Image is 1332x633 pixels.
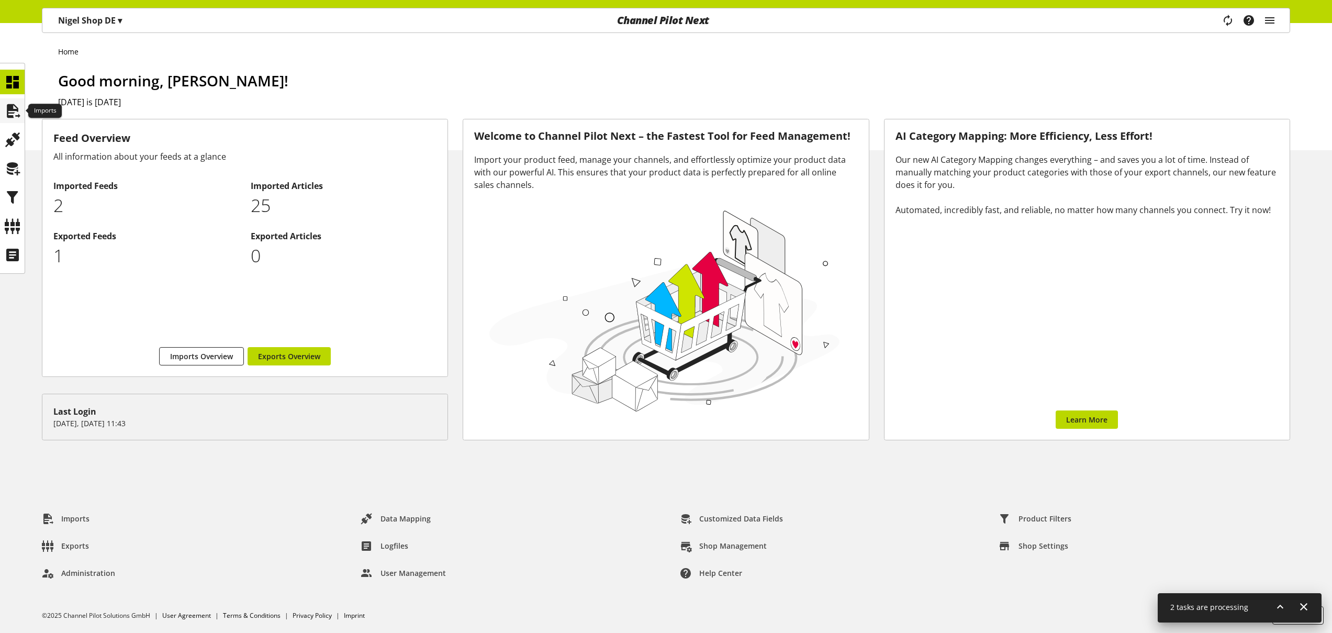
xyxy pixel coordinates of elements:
[61,540,89,551] span: Exports
[991,537,1077,556] a: Shop Settings
[223,611,281,620] a: Terms & Conditions
[53,192,240,219] p: 2
[251,230,437,242] h2: Exported Articles
[474,130,857,142] h3: Welcome to Channel Pilot Next – the Fastest Tool for Feed Management!
[33,537,97,556] a: Exports
[699,540,767,551] span: Shop Management
[53,418,436,429] p: [DATE], [DATE] 11:43
[1018,540,1068,551] span: Shop Settings
[293,611,332,620] a: Privacy Policy
[1066,414,1107,425] span: Learn More
[248,347,331,365] a: Exports Overview
[53,230,240,242] h2: Exported Feeds
[58,14,122,27] p: Nigel Shop DE
[671,564,751,583] a: Help center
[251,180,437,192] h2: Imported Articles
[896,130,1279,142] h3: AI Category Mapping: More Efficiency, Less Effort!
[1018,513,1071,524] span: Product Filters
[671,509,791,528] a: Customized Data Fields
[380,513,431,524] span: Data Mapping
[162,611,211,620] a: User Agreement
[53,180,240,192] h2: Imported Feeds
[1056,410,1118,429] a: Learn More
[1170,602,1248,612] span: 2 tasks are processing
[896,153,1279,216] div: Our new AI Category Mapping changes everything – and saves you a lot of time. Instead of manually...
[699,568,742,579] span: Help center
[53,130,436,146] h3: Feed Overview
[380,568,446,579] span: User Management
[170,351,233,362] span: Imports Overview
[671,537,775,556] a: Shop Management
[251,242,437,269] p: 0
[61,568,115,579] span: Administration
[33,564,124,583] a: Administration
[251,192,437,219] p: 25
[118,15,122,26] span: ▾
[353,564,454,583] a: User Management
[53,150,436,163] div: All information about your feeds at a glance
[353,537,417,556] a: Logfiles
[699,513,783,524] span: Customized Data Fields
[485,204,844,416] img: 78e1b9dcff1e8392d83655fcfc870417.svg
[53,405,436,418] div: Last Login
[344,611,365,620] a: Imprint
[353,509,439,528] a: Data Mapping
[42,8,1290,33] nav: main navigation
[474,153,857,191] div: Import your product feed, manage your channels, and effortlessly optimize your product data with ...
[28,104,62,118] div: Imports
[258,351,320,362] span: Exports Overview
[380,540,408,551] span: Logfiles
[61,513,89,524] span: Imports
[53,242,240,269] p: 1
[159,347,244,365] a: Imports Overview
[42,611,162,620] li: ©2025 Channel Pilot Solutions GmbH
[58,71,288,91] span: Good morning, [PERSON_NAME]!
[33,509,98,528] a: Imports
[58,96,1290,108] h2: [DATE] is [DATE]
[991,509,1080,528] a: Product Filters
